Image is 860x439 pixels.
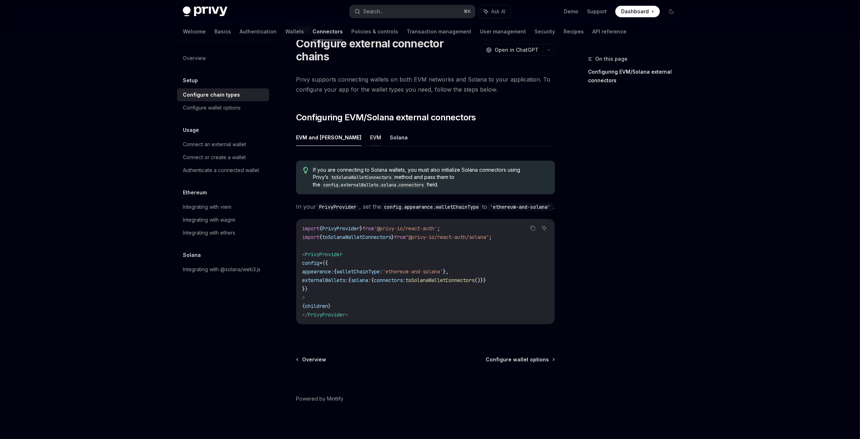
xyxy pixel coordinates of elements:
[296,202,555,212] span: In your , set the to .
[183,54,206,63] div: Overview
[337,268,383,275] span: walletChainType:
[588,66,683,86] a: Configuring EVM/Solana external connectors
[305,286,308,292] span: }
[479,5,510,18] button: Ask AI
[177,226,269,239] a: Integrating with ethers
[595,55,628,63] span: On this page
[319,225,322,232] span: {
[325,260,328,266] span: {
[183,228,235,237] div: Integrating with ethers
[183,251,201,259] h5: Solana
[475,277,486,283] span: ()}}
[587,8,607,15] a: Support
[183,265,260,274] div: Integrating with @solana/web3.js
[592,23,626,40] a: API reference
[302,277,348,283] span: externalWallets:
[183,216,235,224] div: Integrating with wagmi
[177,101,269,114] a: Configure wallet options
[351,23,398,40] a: Policies & controls
[177,88,269,101] a: Configure chain types
[334,268,337,275] span: {
[183,126,199,134] h5: Usage
[463,9,471,14] span: ⌘ K
[666,6,677,17] button: Toggle dark mode
[322,225,360,232] span: PrivyProvider
[302,234,319,240] span: import
[394,234,406,240] span: from
[487,203,553,211] code: 'ethereum-and-solana'
[528,223,537,233] button: Copy the contents from the code block
[406,277,475,283] span: toSolanaWalletConnectors
[177,200,269,213] a: Integrating with viem
[296,395,343,402] a: Powered by Mintlify
[362,225,374,232] span: from
[615,6,660,17] a: Dashboard
[297,356,326,363] a: Overview
[183,140,246,149] div: Connect an external wallet
[360,225,362,232] span: }
[407,23,471,40] a: Transaction management
[480,23,526,40] a: User management
[285,23,304,40] a: Wallets
[374,277,406,283] span: connectors:
[371,277,374,283] span: {
[489,234,492,240] span: ;
[443,268,449,275] span: },
[308,311,345,318] span: PrivyProvider
[621,8,649,15] span: Dashboard
[302,286,305,292] span: }
[313,166,548,189] span: If you are connecting to Solana wallets, you must also initialize Solana connectors using Privy’s...
[302,303,305,309] span: {
[322,260,325,266] span: {
[183,203,231,211] div: Integrating with viem
[391,234,394,240] span: }
[296,129,361,146] button: EVM and [PERSON_NAME]
[319,260,322,266] span: =
[381,203,482,211] code: config.appearance.walletChainType
[303,167,308,174] svg: Tip
[296,112,476,123] span: Configuring EVM/Solana external connectors
[406,234,489,240] span: "@privy-io/react-auth/solana"
[486,356,554,363] a: Configure wallet options
[183,188,207,197] h5: Ethereum
[370,129,381,146] button: EVM
[302,356,326,363] span: Overview
[302,260,319,266] span: config
[302,251,305,258] span: <
[363,7,383,16] div: Search...
[183,103,241,112] div: Configure wallet options
[240,23,277,40] a: Authentication
[316,203,359,211] code: PrivyProvider
[302,294,305,301] span: >
[564,8,578,15] a: Demo
[345,311,348,318] span: >
[535,23,555,40] a: Security
[296,37,478,63] h1: Configure external connector chains
[322,234,391,240] span: toSolanaWalletConnectors
[481,44,543,56] button: Open in ChatGPT
[183,91,240,99] div: Configure chain types
[296,74,555,94] span: Privy supports connecting wallets on both EVM networks and Solana to your application. To configu...
[177,213,269,226] a: Integrating with wagmi
[183,166,259,175] div: Authenticate a connected wallet
[177,138,269,151] a: Connect an external wallet
[351,277,371,283] span: solana:
[302,311,308,318] span: </
[313,23,343,40] a: Connectors
[183,23,206,40] a: Welcome
[329,174,395,181] code: toSolanaWalletConnectors
[348,277,351,283] span: {
[486,356,549,363] span: Configure wallet options
[495,46,538,54] span: Open in ChatGPT
[564,23,584,40] a: Recipes
[214,23,231,40] a: Basics
[328,303,331,309] span: }
[177,52,269,65] a: Overview
[350,5,475,18] button: Search...⌘K
[177,164,269,177] a: Authenticate a connected wallet
[183,76,198,85] h5: Setup
[319,234,322,240] span: {
[383,268,443,275] span: 'ethereum-and-solana'
[305,303,328,309] span: children
[302,225,319,232] span: import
